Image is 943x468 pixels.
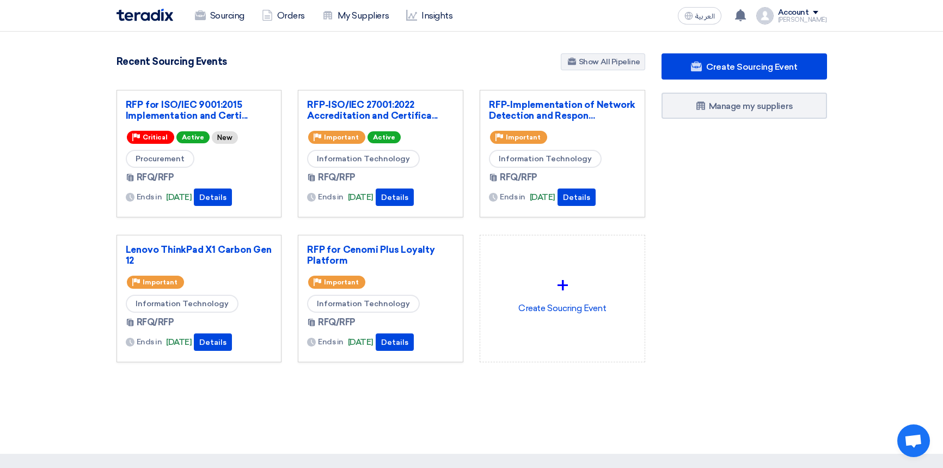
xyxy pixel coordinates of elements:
span: Ends in [500,191,525,203]
span: [DATE] [166,191,192,204]
span: Ends in [137,191,162,203]
span: RFQ/RFP [318,316,356,329]
span: Ends in [137,336,162,348]
img: profile_test.png [756,7,774,25]
a: Sourcing [186,4,253,28]
a: My Suppliers [314,4,397,28]
span: RFQ/RFP [318,171,356,184]
span: [DATE] [348,336,373,349]
span: [DATE] [166,336,192,349]
div: + [489,269,636,302]
span: العربية [695,13,715,20]
button: Details [376,333,414,351]
span: Information Technology [307,295,420,313]
a: RFP-ISO/IEC 27001:2022 Accreditation and Certifica... [307,99,454,121]
span: RFQ/RFP [137,316,174,329]
a: RFP for Cenomi Plus Loyalty Platform [307,244,454,266]
div: Account [778,8,809,17]
span: Important [506,133,541,141]
a: RFP-Implementation of Network Detection and Respon... [489,99,636,121]
a: Manage my suppliers [662,93,827,119]
span: [DATE] [530,191,555,204]
a: RFP for ISO/IEC 9001:2015 Implementation and Certi... [126,99,273,121]
img: Teradix logo [117,9,173,21]
h4: Recent Sourcing Events [117,56,227,68]
span: Information Technology [126,295,238,313]
a: Open chat [897,424,930,457]
span: Ends in [318,336,344,348]
span: Critical [143,133,168,141]
div: [PERSON_NAME] [778,17,827,23]
span: Information Technology [489,150,602,168]
span: RFQ/RFP [137,171,174,184]
a: Orders [253,4,314,28]
a: Insights [397,4,461,28]
div: Create Soucring Event [489,244,636,340]
span: Create Sourcing Event [706,62,797,72]
span: Important [143,278,177,286]
span: Active [176,131,210,143]
a: Show All Pipeline [561,53,645,70]
button: Details [376,189,414,206]
button: العربية [678,7,721,25]
button: Details [194,189,232,206]
span: Information Technology [307,150,420,168]
span: [DATE] [348,191,373,204]
span: Important [324,133,359,141]
span: Procurement [126,150,194,168]
button: Details [558,189,596,206]
button: Details [194,333,232,351]
span: Ends in [318,191,344,203]
span: Important [324,278,359,286]
span: RFQ/RFP [500,171,537,184]
span: Active [368,131,401,143]
a: Lenovo ThinkPad X1 Carbon Gen 12 [126,244,273,266]
div: New [212,131,238,144]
